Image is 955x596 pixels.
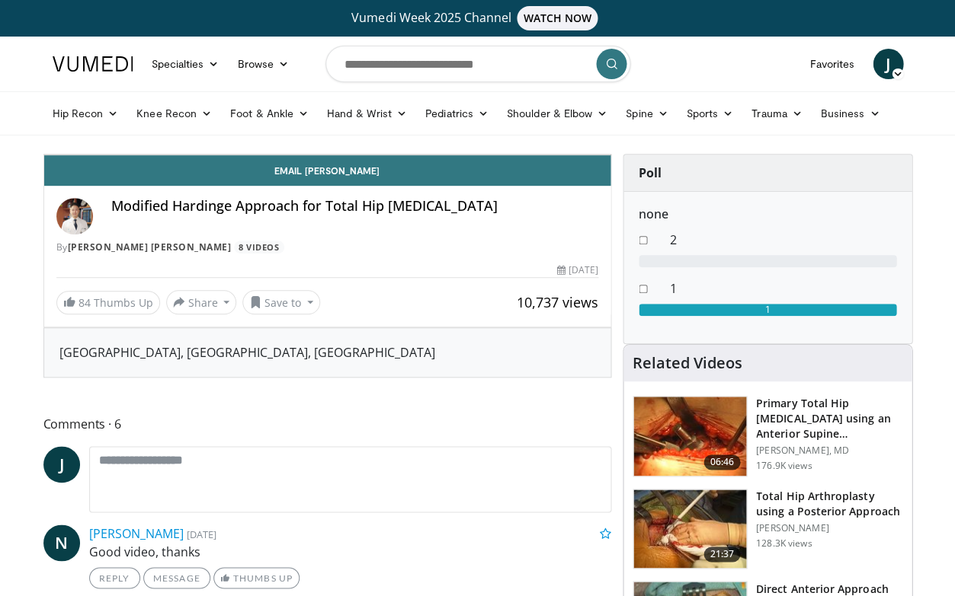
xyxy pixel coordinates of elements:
input: Search topics, interventions [325,46,630,82]
a: Specialties [143,49,229,79]
a: Trauma [742,98,812,129]
span: 21:37 [703,547,740,562]
strong: Poll [639,164,662,181]
a: Foot & Ankle [221,98,318,129]
a: Pediatrics [416,98,498,129]
a: J [43,446,80,483]
p: [PERSON_NAME], MD [756,445,902,457]
a: Spine [617,98,677,129]
a: Vumedi Week 2025 ChannelWATCH NOW [55,6,901,30]
h3: Total Hip Arthroplasty using a Posterior Approach [756,489,902,519]
a: Business [811,98,889,129]
div: [DATE] [556,263,598,277]
a: 8 Videos [234,241,284,253]
span: WATCH NOW [517,6,598,30]
h3: Primary Total Hip [MEDICAL_DATA] using an Anterior Supine Intermuscula… [756,396,902,441]
a: Shoulder & Elbow [498,98,617,129]
button: Share [166,290,237,314]
a: Hand & Wrist [318,98,416,129]
a: Knee Recon [127,98,221,129]
a: 21:37 Total Hip Arthroplasty using a Posterior Approach [PERSON_NAME] 128.3K views [633,489,902,569]
h4: Related Videos [633,354,742,372]
a: Hip Recon [43,98,128,129]
span: Comments 6 [43,414,611,434]
img: 286987_0000_1.png.150x105_q85_crop-smart_upscale.jpg [633,489,746,569]
div: By [56,241,598,254]
h6: none [639,207,896,222]
div: [GEOGRAPHIC_DATA], [GEOGRAPHIC_DATA], [GEOGRAPHIC_DATA] [59,343,595,362]
h4: Modified Hardinge Approach for Total Hip [MEDICAL_DATA] [111,198,598,215]
a: Message [143,567,210,588]
a: 84 Thumbs Up [56,291,160,314]
div: 1 [639,304,896,316]
a: N [43,524,80,561]
img: VuMedi Logo [53,56,133,72]
a: J [873,49,903,79]
img: 263423_3.png.150x105_q85_crop-smart_upscale.jpg [633,397,746,476]
a: Reply [89,567,140,588]
a: [PERSON_NAME] [89,525,184,542]
p: [PERSON_NAME] [756,522,902,534]
button: Save to [242,290,320,314]
a: [PERSON_NAME] [PERSON_NAME] [68,241,232,253]
span: 06:46 [703,454,740,470]
p: Good video, thanks [89,543,611,561]
span: 84 [79,295,91,310]
p: 176.9K views [756,460,812,472]
img: Avatar [56,198,93,234]
a: 06:46 Primary Total Hip [MEDICAL_DATA] using an Anterior Supine Intermuscula… [PERSON_NAME], MD 1... [633,396,902,476]
a: Browse [228,49,298,79]
span: 10,737 views [517,293,598,311]
dd: 1 [659,279,908,298]
a: Sports [677,98,742,129]
a: Favorites [800,49,864,79]
dd: 2 [659,231,908,249]
small: [DATE] [187,527,216,541]
a: Email [PERSON_NAME] [44,155,610,186]
a: Thumbs Up [213,567,300,588]
p: 128.3K views [756,537,812,550]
